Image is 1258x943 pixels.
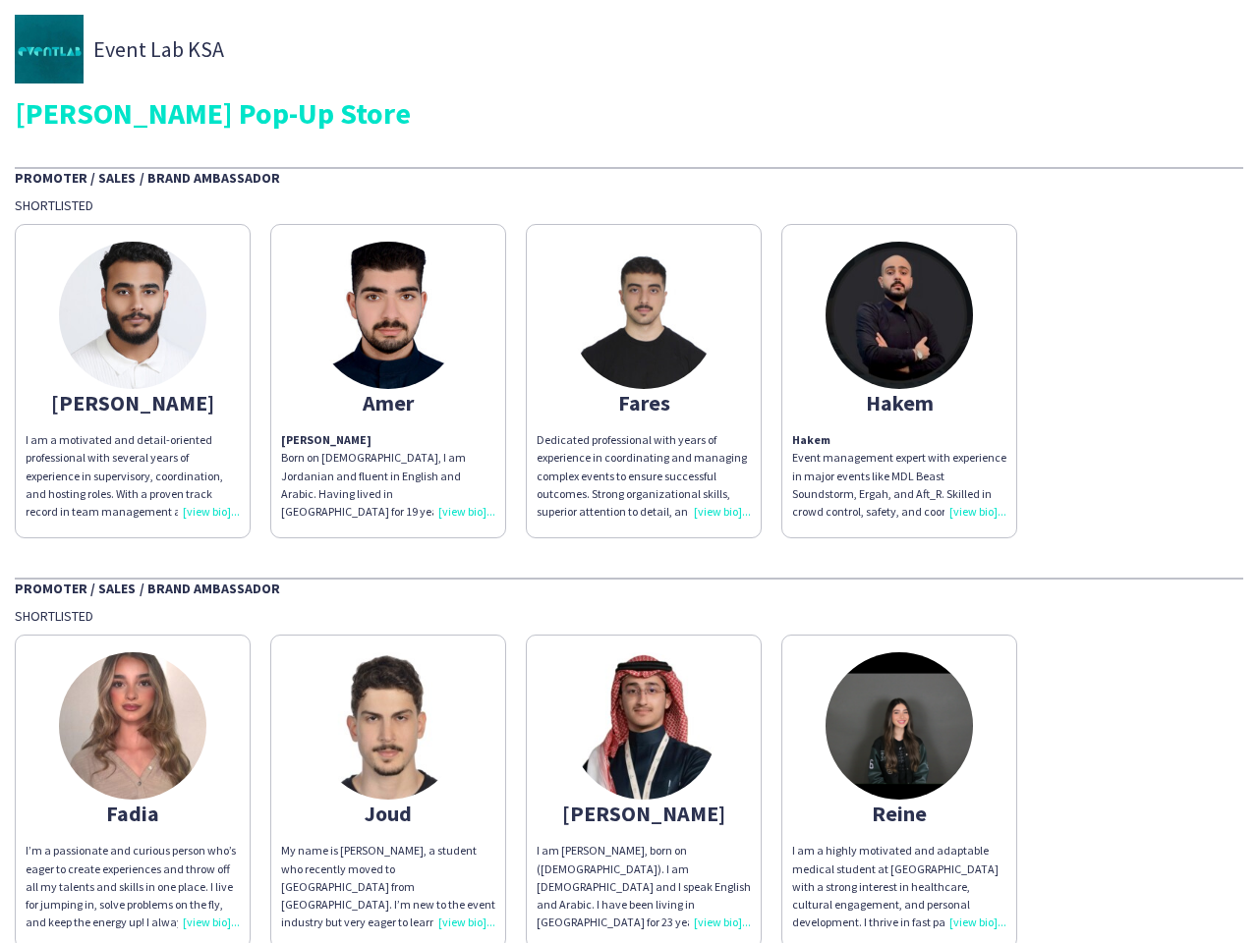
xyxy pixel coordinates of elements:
[281,394,495,412] div: Amer
[281,432,372,447] strong: [PERSON_NAME]
[26,431,240,521] p: I am a motivated and detail-oriented professional with several years of experience in supervisory...
[570,242,717,389] img: thumb-6893f78eb938b.jpeg
[537,842,751,931] div: I am [PERSON_NAME], born on ([DEMOGRAPHIC_DATA]). I am [DEMOGRAPHIC_DATA] and I speak English and...
[792,804,1006,822] div: Reine
[26,804,240,822] div: Fadia
[15,196,1243,214] div: Shortlisted
[15,15,84,83] img: thumb-ad2a84ad-6a86-4ea4-91db-baba7e72d8ad.jpg
[15,98,1243,128] div: [PERSON_NAME] Pop-Up Store
[537,804,751,822] div: [PERSON_NAME]
[792,431,1006,521] p: Event management expert with experience in major events like MDL Beast Soundstorm, Ergah, and Aft...
[826,652,973,800] img: thumb-67eb05ca68c53.png
[281,842,495,931] div: My name is [PERSON_NAME], a student who recently moved to [GEOGRAPHIC_DATA] from [GEOGRAPHIC_DATA...
[59,652,206,800] img: thumb-687fd0d3ab440.jpeg
[15,607,1243,625] div: Shortlisted
[26,842,240,931] div: I’m a passionate and curious person who’s eager to create experiences and throw off all my talent...
[15,167,1243,187] div: Promoter / Sales / Brand Ambassador
[537,431,751,521] div: Dedicated professional with years of experience in coordinating and managing complex events to en...
[15,578,1243,597] div: Promoter / Sales / Brand Ambassador
[281,431,495,521] p: Born on [DEMOGRAPHIC_DATA], I am Jordanian and fluent in English and Arabic. Having lived in [GEO...
[826,242,973,389] img: thumb-688488b04d9c7.jpeg
[314,242,462,389] img: thumb-66533358afb92.jpeg
[314,652,462,800] img: thumb-685fa66bdd8c8.jpeg
[570,652,717,800] img: thumb-6802d6c17f55e.jpeg
[59,242,206,389] img: thumb-67040ee91bc4d.jpeg
[26,394,240,412] div: [PERSON_NAME]
[792,842,1006,931] div: I am a highly motivated and adaptable medical student at [GEOGRAPHIC_DATA] with a strong interest...
[537,394,751,412] div: Fares
[792,394,1006,412] div: Hakem
[281,804,495,822] div: Joud
[792,432,830,447] strong: Hakem
[93,40,224,58] span: Event Lab KSA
